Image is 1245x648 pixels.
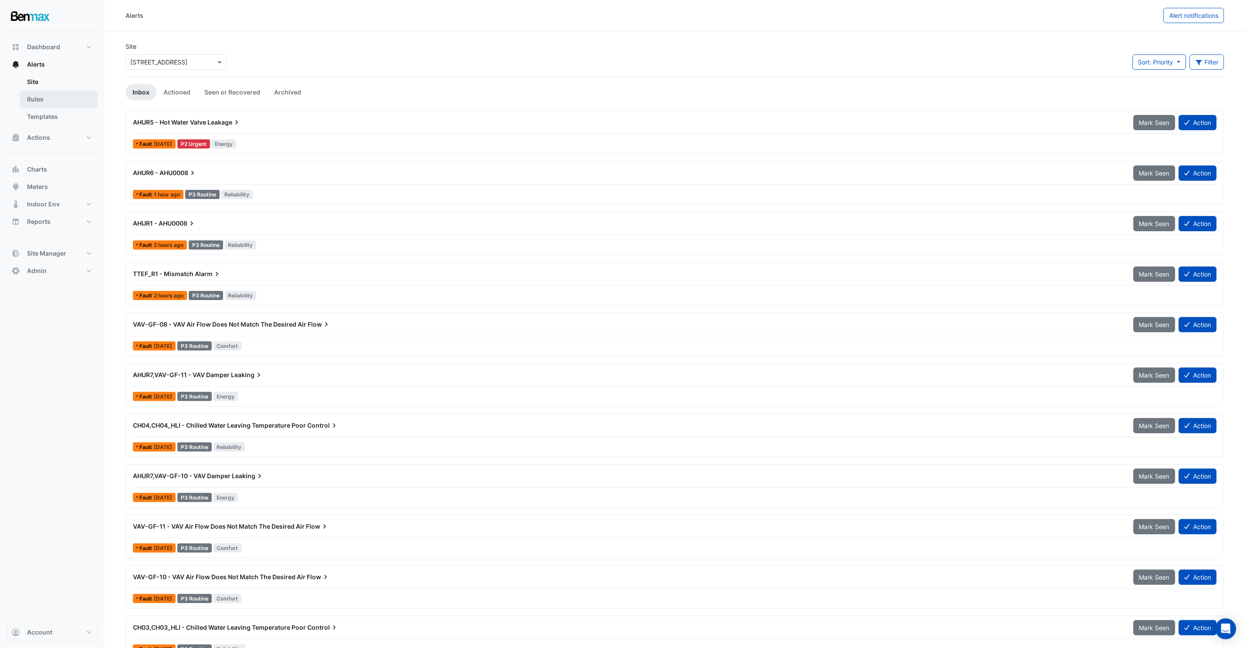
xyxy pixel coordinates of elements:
[133,472,231,479] span: AHUR7,VAV-GF-10 - VAV Damper
[154,545,172,551] span: Tue 23-Sep-2025 11:30 AEST
[1179,267,1217,282] button: Action
[139,293,154,298] span: Fault
[139,142,154,147] span: Fault
[154,494,172,501] span: Thu 25-Sep-2025 07:15 AEST
[133,422,306,429] span: CH04,CH04_HLI - Chilled Water Leaving Temperature Poor
[189,291,223,300] div: P3 Routine
[214,594,242,603] span: Comfort
[225,240,257,250] span: Reliability
[11,133,20,142] app-icon: Actions
[177,594,212,603] div: P3 Routine
[20,73,98,91] a: Site
[214,543,242,553] span: Comfort
[10,7,50,24] img: Company Logo
[1139,523,1170,530] span: Mark Seen
[139,192,154,197] span: Fault
[154,595,172,602] span: Mon 08-Sep-2025 09:56 AEST
[11,267,20,275] app-icon: Admin
[1133,469,1175,484] button: Mark Seen
[1138,58,1174,66] span: Sort: Priority
[133,624,306,631] span: CH03,CH03_HLI - Chilled Water Leaving Temperature Poor
[7,178,98,196] button: Meters
[27,182,48,191] span: Meters
[1179,469,1217,484] button: Action
[133,523,305,530] span: VAV-GF-11 - VAV Air Flow Does Not Match The Desired Air
[1133,115,1175,130] button: Mark Seen
[185,190,220,199] div: P3 Routine
[7,129,98,146] button: Actions
[1139,321,1170,328] span: Mark Seen
[1133,519,1175,534] button: Mark Seen
[11,165,20,174] app-icon: Charts
[139,394,154,399] span: Fault
[212,139,237,148] span: Energy
[1179,317,1217,332] button: Action
[11,200,20,209] app-icon: Indoor Env
[197,84,267,100] a: Seen or Recovered
[11,217,20,226] app-icon: Reports
[1133,267,1175,282] button: Mark Seen
[27,200,60,209] span: Indoor Env
[1133,317,1175,332] button: Mark Seen
[1139,371,1170,379] span: Mark Seen
[177,493,212,502] div: P3 Routine
[1190,54,1225,70] button: Filter
[154,343,172,349] span: Fri 26-Sep-2025 11:15 AEST
[7,245,98,262] button: Site Manager
[133,270,193,277] span: TTEF_R1 - Mismatch
[1169,12,1218,19] span: Alert notifications
[11,182,20,191] app-icon: Meters
[1139,220,1170,227] span: Mark Seen
[27,267,47,275] span: Admin
[133,321,306,328] span: VAV-GF-08 - VAV Air Flow Does Not Match The Desired Air
[27,249,66,258] span: Site Manager
[133,219,157,227] span: AHUR1 -
[27,43,60,51] span: Dashboard
[154,141,172,147] span: Tue 03-Jun-2025 19:00 AEST
[1139,169,1170,177] span: Mark Seen
[27,133,50,142] span: Actions
[139,596,154,601] span: Fault
[1133,216,1175,231] button: Mark Seen
[1179,368,1217,383] button: Action
[139,495,154,500] span: Fault
[7,624,98,641] button: Account
[27,217,51,226] span: Reports
[1179,216,1217,231] button: Action
[214,392,238,401] span: Energy
[154,393,172,400] span: Fri 26-Sep-2025 08:00 AEST
[154,191,180,198] span: Mon 29-Sep-2025 08:00 AEST
[225,291,257,300] span: Reliability
[1179,418,1217,433] button: Action
[1133,620,1175,635] button: Mark Seen
[177,341,212,351] div: P3 Routine
[139,344,154,349] span: Fault
[7,38,98,56] button: Dashboard
[306,522,329,531] span: Flow
[1139,270,1170,278] span: Mark Seen
[126,42,136,51] label: Site
[11,43,20,51] app-icon: Dashboard
[154,444,172,450] span: Fri 26-Sep-2025 07:00 AEST
[133,371,230,378] span: AHUR7,VAV-GF-11 - VAV Damper
[189,240,223,250] div: P3 Routine
[177,392,212,401] div: P3 Routine
[1139,422,1170,429] span: Mark Seen
[126,84,156,100] a: Inbox
[1179,519,1217,534] button: Action
[1179,165,1217,181] button: Action
[1215,618,1236,639] div: Open Intercom Messenger
[1164,8,1224,23] button: Alert notifications
[154,242,183,248] span: Mon 29-Sep-2025 07:00 AEST
[154,292,183,299] span: Mon 29-Sep-2025 07:00 AEST
[177,543,212,553] div: P3 Routine
[133,118,206,126] span: AHUR5 - Hot Water Valve
[7,73,98,129] div: Alerts
[1139,119,1170,126] span: Mark Seen
[7,213,98,230] button: Reports
[177,442,212,452] div: P3 Routine
[232,472,264,480] span: Leaking
[7,161,98,178] button: Charts
[27,165,47,174] span: Charts
[1139,624,1170,631] span: Mark Seen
